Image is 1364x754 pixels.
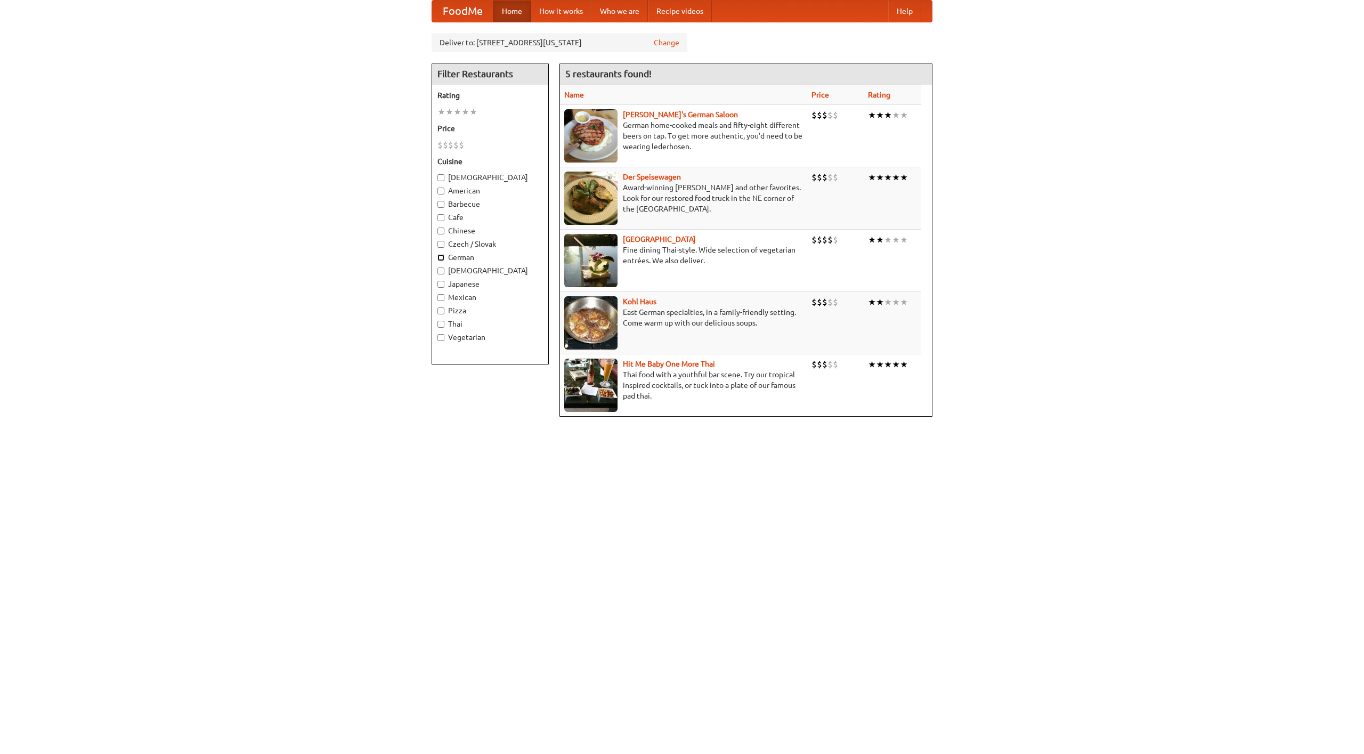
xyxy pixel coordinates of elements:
a: Rating [868,91,890,99]
a: How it works [531,1,591,22]
img: babythai.jpg [564,359,618,412]
img: speisewagen.jpg [564,172,618,225]
a: Help [888,1,921,22]
li: $ [817,172,822,183]
li: ★ [892,172,900,183]
li: ★ [892,234,900,246]
p: German home-cooked meals and fifty-eight different beers on tap. To get more authentic, you'd nee... [564,120,803,152]
label: Vegetarian [437,332,543,343]
input: American [437,188,444,194]
li: $ [833,359,838,370]
li: ★ [876,234,884,246]
li: $ [827,109,833,121]
label: Chinese [437,225,543,236]
li: $ [827,172,833,183]
li: $ [817,109,822,121]
li: ★ [900,359,908,370]
input: German [437,254,444,261]
li: ★ [884,359,892,370]
a: Recipe videos [648,1,712,22]
input: [DEMOGRAPHIC_DATA] [437,174,444,181]
li: $ [833,109,838,121]
input: Thai [437,321,444,328]
li: ★ [876,296,884,308]
li: $ [448,139,453,151]
input: Vegetarian [437,334,444,341]
a: [PERSON_NAME]'s German Saloon [623,110,738,119]
a: Who we are [591,1,648,22]
li: $ [811,359,817,370]
input: Chinese [437,228,444,234]
label: Thai [437,319,543,329]
p: Thai food with a youthful bar scene. Try our tropical inspired cocktails, or tuck into a plate of... [564,369,803,401]
li: $ [822,109,827,121]
img: kohlhaus.jpg [564,296,618,350]
a: Change [654,37,679,48]
li: $ [833,172,838,183]
li: $ [437,139,443,151]
li: ★ [900,109,908,121]
li: ★ [868,172,876,183]
h5: Cuisine [437,156,543,167]
input: Pizza [437,307,444,314]
li: $ [459,139,464,151]
li: ★ [900,172,908,183]
label: Pizza [437,305,543,316]
li: $ [443,139,448,151]
li: $ [822,296,827,308]
li: ★ [868,296,876,308]
h5: Rating [437,90,543,101]
li: ★ [445,106,453,118]
div: Deliver to: [STREET_ADDRESS][US_STATE] [432,33,687,52]
li: $ [811,296,817,308]
li: ★ [453,106,461,118]
img: satay.jpg [564,234,618,287]
a: [GEOGRAPHIC_DATA] [623,235,696,244]
li: $ [817,296,822,308]
input: Mexican [437,294,444,301]
label: [DEMOGRAPHIC_DATA] [437,172,543,183]
label: Cafe [437,212,543,223]
label: Czech / Slovak [437,239,543,249]
label: Mexican [437,292,543,303]
a: Hit Me Baby One More Thai [623,360,715,368]
ng-pluralize: 5 restaurants found! [565,69,652,79]
p: East German specialties, in a family-friendly setting. Come warm up with our delicious soups. [564,307,803,328]
label: [DEMOGRAPHIC_DATA] [437,265,543,276]
li: ★ [876,172,884,183]
li: ★ [437,106,445,118]
a: Der Speisewagen [623,173,681,181]
label: Barbecue [437,199,543,209]
li: ★ [884,109,892,121]
li: $ [833,296,838,308]
li: ★ [884,296,892,308]
label: Japanese [437,279,543,289]
li: ★ [900,234,908,246]
a: Price [811,91,829,99]
a: Home [493,1,531,22]
p: Fine dining Thai-style. Wide selection of vegetarian entrées. We also deliver. [564,245,803,266]
input: [DEMOGRAPHIC_DATA] [437,267,444,274]
li: ★ [892,359,900,370]
li: ★ [469,106,477,118]
h5: Price [437,123,543,134]
li: ★ [884,172,892,183]
li: $ [811,234,817,246]
li: ★ [900,296,908,308]
li: $ [833,234,838,246]
img: esthers.jpg [564,109,618,163]
p: Award-winning [PERSON_NAME] and other favorites. Look for our restored food truck in the NE corne... [564,182,803,214]
li: ★ [868,359,876,370]
label: German [437,252,543,263]
li: $ [827,296,833,308]
li: ★ [876,359,884,370]
a: FoodMe [432,1,493,22]
input: Japanese [437,281,444,288]
input: Cafe [437,214,444,221]
a: Kohl Haus [623,297,656,306]
li: ★ [892,296,900,308]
